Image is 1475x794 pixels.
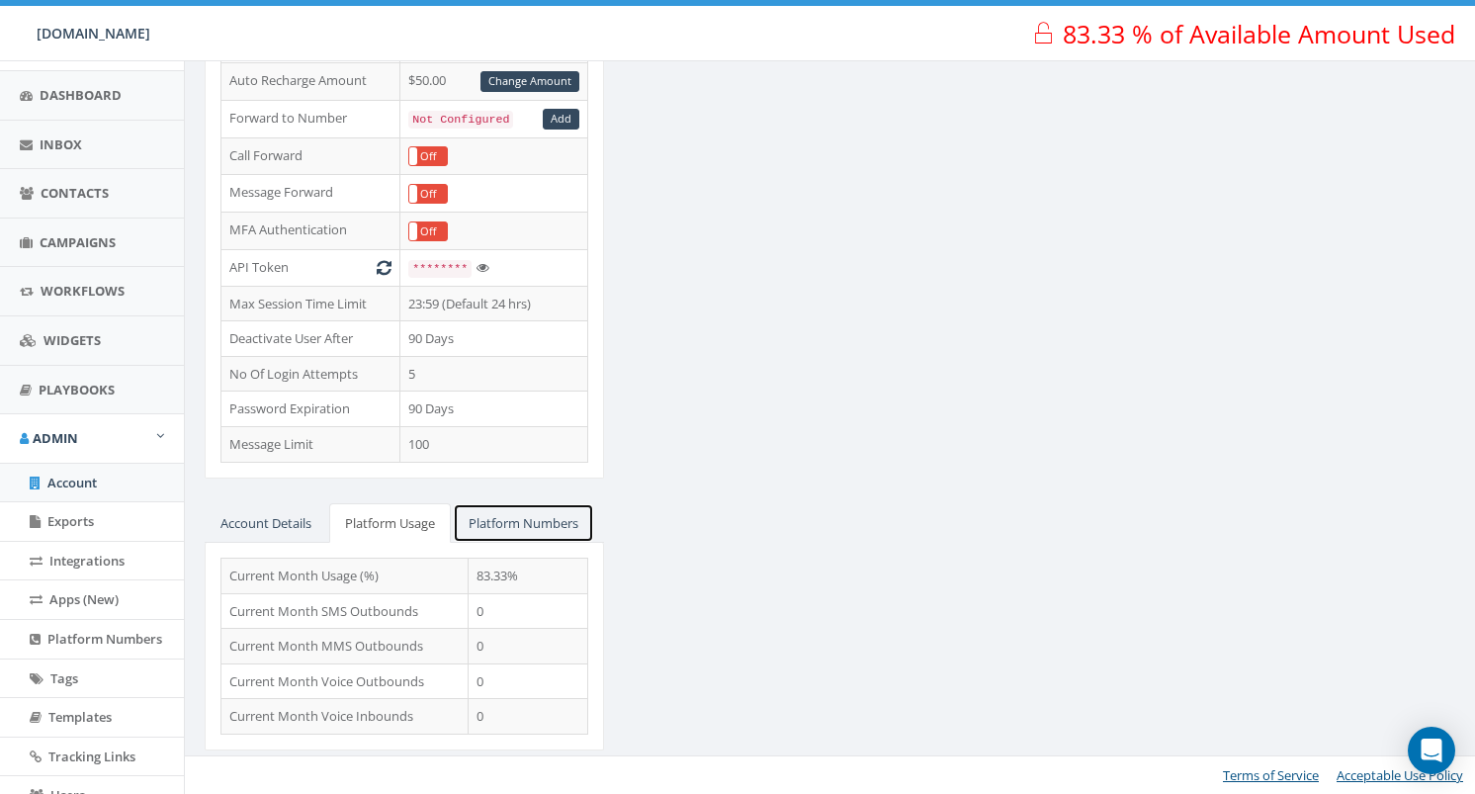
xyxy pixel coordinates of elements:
td: 83.33% [469,559,588,594]
td: No Of Login Attempts [221,356,400,392]
td: Call Forward [221,137,400,175]
span: Tags [50,669,78,687]
div: OnOff [408,221,448,242]
td: 5 [400,356,587,392]
a: Platform Usage [329,503,451,544]
span: Dashboard [40,86,122,104]
td: Password Expiration [221,392,400,427]
span: [DOMAIN_NAME] [37,24,150,43]
div: OnOff [408,184,448,205]
span: Inbox [40,135,82,153]
td: Auto Recharge Amount [221,63,400,101]
span: Admin [33,429,78,447]
span: Playbooks [39,381,115,398]
td: 0 [469,663,588,699]
a: Change Amount [480,71,579,92]
a: Add [543,109,579,130]
td: Message Forward [221,175,400,213]
code: Not Configured [408,111,513,129]
td: Current Month MMS Outbounds [221,629,469,664]
span: Workflows [41,282,125,300]
td: Current Month Voice Outbounds [221,663,469,699]
td: 0 [469,629,588,664]
td: Current Month Usage (%) [221,559,469,594]
span: Templates [48,708,112,726]
a: Account Details [205,503,327,544]
span: Tracking Links [48,748,135,765]
td: 0 [469,699,588,735]
span: Integrations [49,552,125,570]
td: Deactivate User After [221,321,400,357]
span: Exports [47,512,94,530]
span: Widgets [43,331,101,349]
a: Terms of Service [1223,766,1319,784]
label: Off [409,147,447,166]
a: Platform Numbers [453,503,594,544]
span: 83.33 % of Available Amount Used [1063,17,1455,50]
td: 90 Days [400,321,587,357]
a: Acceptable Use Policy [1337,766,1463,784]
td: MFA Authentication [221,213,400,250]
td: $50.00 [400,63,587,101]
span: Campaigns [40,233,116,251]
td: Forward to Number [221,100,400,137]
span: Contacts [41,184,109,202]
i: Generate New Token [377,261,391,274]
td: Message Limit [221,426,400,462]
label: Off [409,222,447,241]
div: Open Intercom Messenger [1408,727,1455,774]
div: OnOff [408,146,448,167]
span: Platform Numbers [47,630,162,648]
span: Apps (New) [49,590,119,608]
td: API Token [221,250,400,287]
td: Max Session Time Limit [221,286,400,321]
label: Off [409,185,447,204]
td: 23:59 (Default 24 hrs) [400,286,587,321]
td: 0 [469,593,588,629]
td: Current Month Voice Inbounds [221,699,469,735]
td: Current Month SMS Outbounds [221,593,469,629]
td: 90 Days [400,392,587,427]
span: Account [47,474,97,491]
td: 100 [400,426,587,462]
